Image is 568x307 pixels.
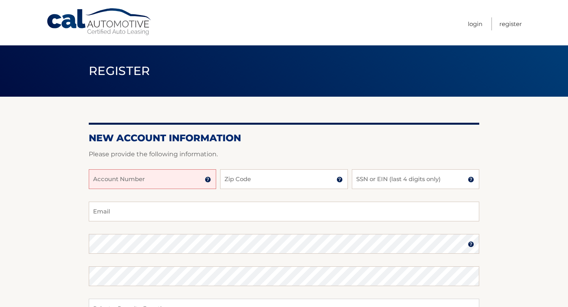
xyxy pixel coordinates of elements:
[468,241,474,247] img: tooltip.svg
[89,169,216,189] input: Account Number
[89,64,150,78] span: Register
[89,132,479,144] h2: New Account Information
[89,202,479,221] input: Email
[468,176,474,183] img: tooltip.svg
[468,17,482,30] a: Login
[499,17,522,30] a: Register
[352,169,479,189] input: SSN or EIN (last 4 digits only)
[220,169,348,189] input: Zip Code
[336,176,343,183] img: tooltip.svg
[46,8,153,36] a: Cal Automotive
[89,149,479,160] p: Please provide the following information.
[205,176,211,183] img: tooltip.svg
